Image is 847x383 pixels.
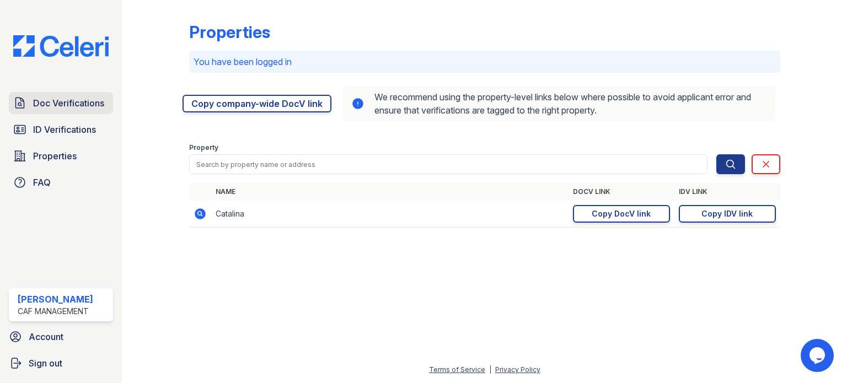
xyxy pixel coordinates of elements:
[495,365,540,374] a: Privacy Policy
[701,208,753,219] div: Copy IDV link
[33,176,51,189] span: FAQ
[194,55,776,68] p: You have been logged in
[29,357,62,370] span: Sign out
[189,143,218,152] label: Property
[211,183,569,201] th: Name
[33,96,104,110] span: Doc Verifications
[573,205,670,223] a: Copy DocV link
[4,326,117,348] a: Account
[569,183,674,201] th: DocV Link
[9,171,113,193] a: FAQ
[18,293,93,306] div: [PERSON_NAME]
[189,154,707,174] input: Search by property name or address
[592,208,651,219] div: Copy DocV link
[211,201,569,228] td: Catalina
[4,35,117,57] img: CE_Logo_Blue-a8612792a0a2168367f1c8372b55b34899dd931a85d93a1a3d3e32e68fde9ad4.png
[29,330,63,343] span: Account
[801,339,836,372] iframe: chat widget
[4,352,117,374] a: Sign out
[9,92,113,114] a: Doc Verifications
[18,306,93,317] div: CAF Management
[9,145,113,167] a: Properties
[489,365,491,374] div: |
[33,149,77,163] span: Properties
[189,22,270,42] div: Properties
[429,365,485,374] a: Terms of Service
[342,86,776,121] div: We recommend using the property-level links below where possible to avoid applicant error and ens...
[183,95,331,112] a: Copy company-wide DocV link
[674,183,780,201] th: IDV Link
[33,123,96,136] span: ID Verifications
[679,205,776,223] a: Copy IDV link
[9,118,113,141] a: ID Verifications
